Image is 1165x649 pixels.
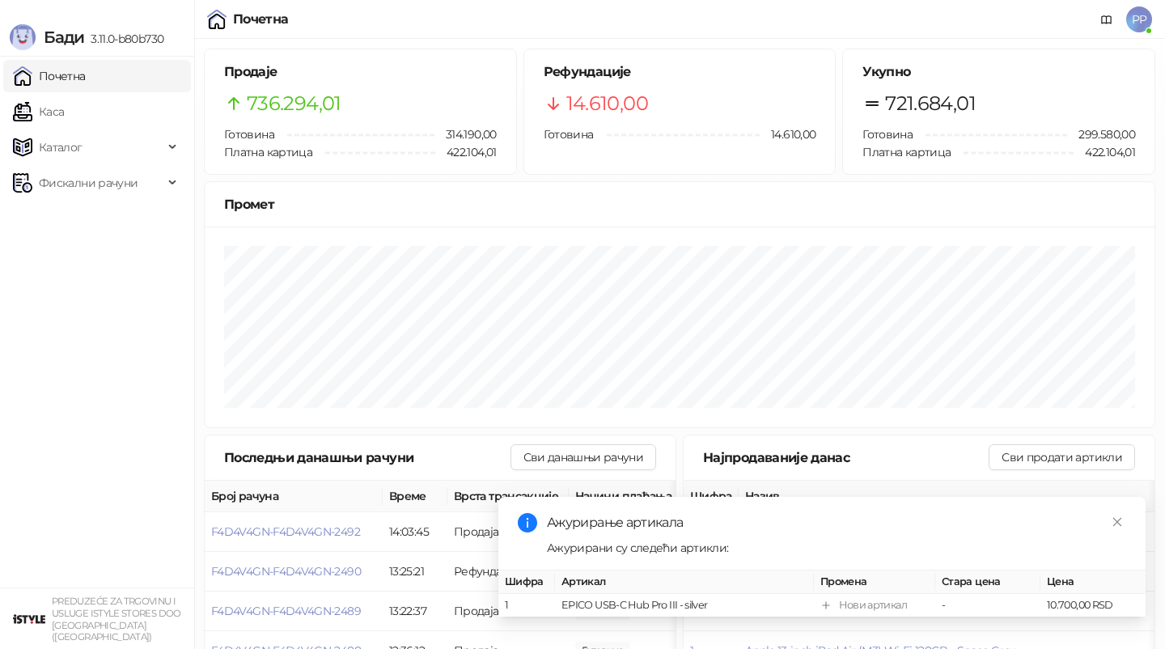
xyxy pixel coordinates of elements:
[1108,513,1126,531] a: Close
[935,594,1040,617] td: -
[1112,516,1123,528] span: close
[566,88,648,119] span: 14.610,00
[447,481,569,512] th: Врста трансакције
[989,444,1135,470] button: Сви продати артикли
[224,145,312,159] span: Платна картица
[205,481,383,512] th: Број рачуна
[224,62,497,82] h5: Продаје
[1040,594,1146,617] td: 10.700,00 RSD
[224,194,1135,214] div: Промет
[703,448,989,468] div: Најпродаваније данас
[211,604,361,618] button: F4D4V4GN-F4D4V4GN-2489
[1067,125,1135,143] span: 299.580,00
[518,513,537,532] span: info-circle
[544,127,594,142] span: Готовина
[224,448,510,468] div: Последњи данашњи рачуни
[498,594,555,617] td: 1
[684,481,739,512] th: Шифра
[447,592,569,631] td: Продаја
[447,512,569,552] td: Продаја
[862,127,913,142] span: Готовина
[839,597,907,613] div: Нови артикал
[211,524,360,539] button: F4D4V4GN-F4D4V4GN-2492
[498,571,555,594] th: Шифра
[569,481,731,512] th: Начини плаћања
[247,88,341,119] span: 736.294,01
[555,571,814,594] th: Артикал
[862,62,1135,82] h5: Укупно
[224,127,274,142] span: Готовина
[1094,6,1120,32] a: Документација
[544,62,816,82] h5: Рефундације
[1126,6,1152,32] span: PP
[862,145,951,159] span: Платна картица
[383,512,447,552] td: 14:03:45
[383,592,447,631] td: 13:22:37
[13,95,64,128] a: Каса
[211,564,361,579] button: F4D4V4GN-F4D4V4GN-2490
[233,13,289,26] div: Почетна
[84,32,163,46] span: 3.11.0-b80b730
[510,444,656,470] button: Сви данашњи рачуни
[814,571,935,594] th: Промена
[1040,571,1146,594] th: Цена
[13,603,45,635] img: 64x64-companyLogo-77b92cf4-9946-4f36-9751-bf7bb5fd2c7d.png
[547,513,1126,532] div: Ажурирање артикала
[1074,143,1135,161] span: 422.104,01
[555,594,814,617] td: EPICO USB-C Hub Pro III - silver
[383,481,447,512] th: Време
[760,125,815,143] span: 14.610,00
[885,88,976,119] span: 721.684,01
[383,552,447,592] td: 13:25:21
[547,539,1126,557] div: Ажурирани су следећи артикли:
[935,571,1040,594] th: Стара цена
[39,131,83,163] span: Каталог
[447,552,569,592] td: Рефундација
[44,28,84,47] span: Бади
[435,143,497,161] span: 422.104,01
[39,167,138,199] span: Фискални рачуни
[10,24,36,50] img: Logo
[52,596,181,643] small: PREDUZEĆE ZA TRGOVINU I USLUGE ISTYLE STORES DOO [GEOGRAPHIC_DATA] ([GEOGRAPHIC_DATA])
[434,125,497,143] span: 314.190,00
[13,60,86,92] a: Почетна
